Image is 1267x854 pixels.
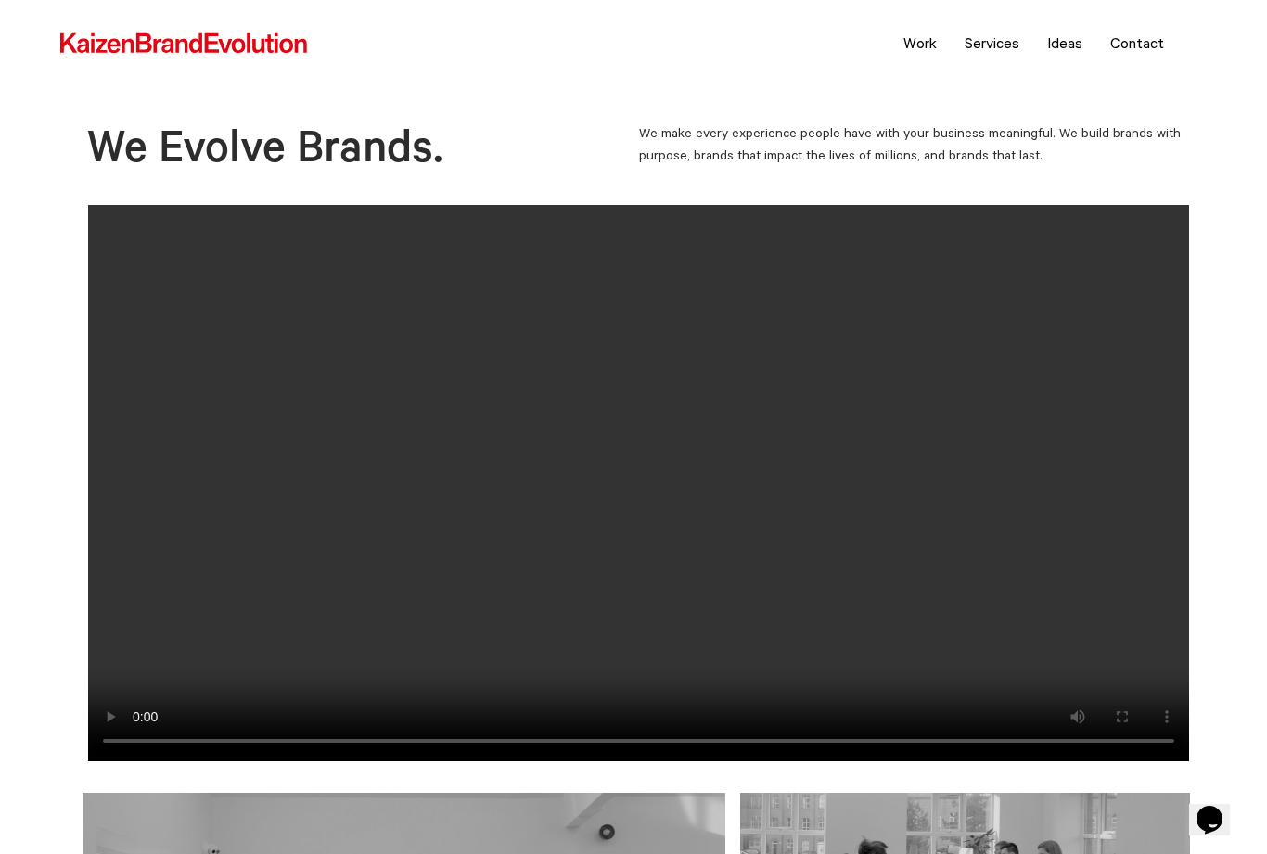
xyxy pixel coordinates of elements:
h1: We Evolve Brands. [83,127,633,182]
a: Ideas [1033,19,1096,66]
a: Services [951,19,1033,66]
p: We make every experience people have with your business meaningful. We build brands with purpose,... [639,121,1190,166]
a: Contact [1096,19,1178,66]
iframe: chat widget [1189,780,1248,835]
a: Work [889,19,951,66]
img: kbe_logo_new.svg [58,32,309,56]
